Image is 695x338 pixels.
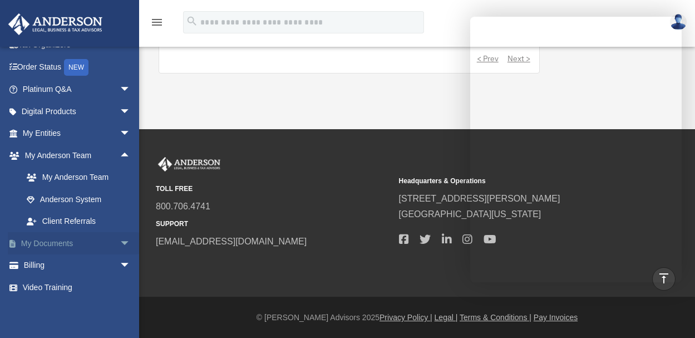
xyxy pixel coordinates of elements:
a: Anderson System [16,188,147,210]
span: arrow_drop_down [120,79,142,101]
img: Anderson Advisors Platinum Portal [156,157,223,172]
small: Headquarters & Operations [399,175,634,187]
a: Pay Invoices [534,313,578,322]
a: menu [150,19,164,29]
a: Client Referrals [16,210,147,233]
a: Digital Productsarrow_drop_down [8,100,147,123]
img: User Pic [670,14,687,30]
a: My Entitiesarrow_drop_down [8,123,147,145]
a: [EMAIL_ADDRESS][DOMAIN_NAME] [156,237,307,246]
span: arrow_drop_down [120,254,142,277]
a: My Documentsarrow_drop_down [8,232,147,254]
a: Legal | [435,313,458,322]
span: arrow_drop_down [120,123,142,145]
div: NEW [64,59,88,76]
a: 800.706.4741 [156,202,210,211]
iframe: Chat Window [470,17,682,282]
a: Order StatusNEW [8,56,147,79]
span: arrow_drop_down [120,232,142,255]
a: My Anderson Team [16,166,147,189]
i: search [186,15,198,27]
a: Video Training [8,276,147,298]
a: [GEOGRAPHIC_DATA][US_STATE] [399,209,541,219]
span: arrow_drop_down [120,100,142,123]
a: Platinum Q&Aarrow_drop_down [8,79,147,101]
a: Privacy Policy | [379,313,432,322]
span: arrow_drop_up [120,144,142,167]
small: SUPPORT [156,218,391,230]
a: [STREET_ADDRESS][PERSON_NAME] [399,194,560,203]
img: Anderson Advisors Platinum Portal [5,13,106,35]
a: Billingarrow_drop_down [8,254,147,277]
a: My Anderson Teamarrow_drop_up [8,144,147,166]
small: TOLL FREE [156,183,391,195]
i: menu [150,16,164,29]
a: Terms & Conditions | [460,313,531,322]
